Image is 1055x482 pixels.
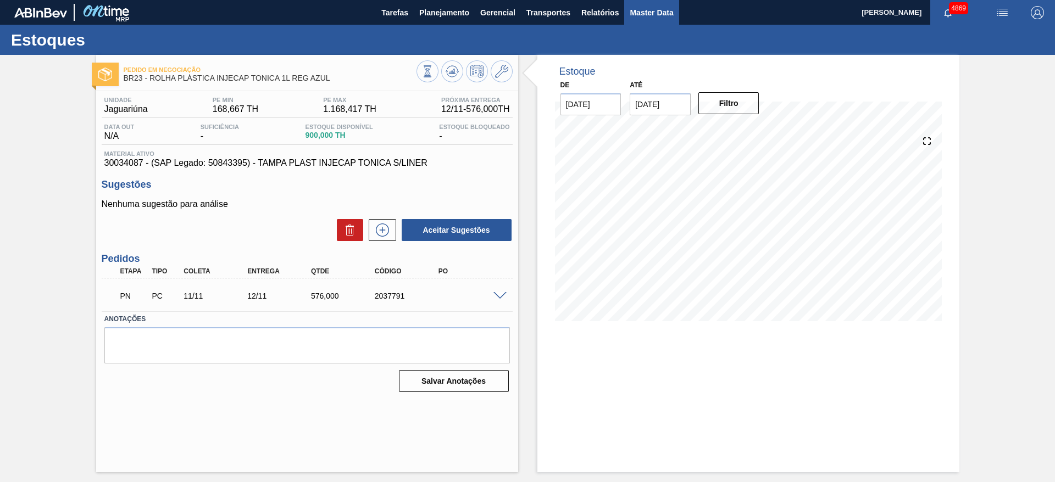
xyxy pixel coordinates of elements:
[102,253,513,265] h3: Pedidos
[120,292,148,300] p: PN
[308,292,380,300] div: 576,000
[98,68,112,81] img: Ícone
[104,124,135,130] span: Data out
[363,219,396,241] div: Nova sugestão
[441,97,510,103] span: Próxima Entrega
[308,267,380,275] div: Qtde
[124,74,417,82] span: BR23 - ROLHA PLÁSTICA INJECAP TONICA 1L REG AZUL
[698,92,759,114] button: Filtro
[198,124,242,141] div: -
[1031,6,1044,19] img: Logout
[181,292,252,300] div: 11/11/2025
[213,104,258,114] span: 168,667 TH
[306,124,373,130] span: Estoque Disponível
[441,104,510,114] span: 12/11 - 576,000 TH
[372,267,443,275] div: Código
[245,292,316,300] div: 12/11/2025
[436,124,512,141] div: -
[306,131,373,139] span: 900,000 TH
[441,60,463,82] button: Atualizar Gráfico
[417,60,438,82] button: Visão Geral dos Estoques
[102,199,513,209] p: Nenhuma sugestão para análise
[630,93,691,115] input: dd/mm/yyyy
[399,370,509,392] button: Salvar Anotações
[560,81,570,89] label: De
[480,6,515,19] span: Gerencial
[118,267,151,275] div: Etapa
[11,33,206,46] h1: Estoques
[491,60,513,82] button: Ir ao Master Data / Geral
[402,219,512,241] button: Aceitar Sugestões
[181,267,252,275] div: Coleta
[104,150,510,157] span: Material ativo
[149,292,182,300] div: Pedido de Compra
[949,2,968,14] span: 4869
[104,158,510,168] span: 30034087 - (SAP Legado: 50843395) - TAMPA PLAST INJECAP TONICA S/LINER
[466,60,488,82] button: Programar Estoque
[102,179,513,190] h3: Sugestões
[245,267,316,275] div: Entrega
[630,81,642,89] label: Até
[331,219,363,241] div: Excluir Sugestões
[104,97,148,103] span: Unidade
[436,267,507,275] div: PO
[124,66,417,73] span: Pedido em Negociação
[14,8,67,18] img: TNhmsLtSVTkK8tSr43FrP2fwEKptu5GPRR3wAAAABJRU5ErkJggg==
[323,97,376,103] span: PE MAX
[396,218,513,242] div: Aceitar Sugestões
[201,124,239,130] span: Suficiência
[118,284,151,308] div: Pedido em Negociação
[323,104,376,114] span: 1.168,417 TH
[213,97,258,103] span: PE MIN
[439,124,509,130] span: Estoque Bloqueado
[630,6,673,19] span: Master Data
[930,5,965,20] button: Notificações
[560,93,621,115] input: dd/mm/yyyy
[581,6,619,19] span: Relatórios
[996,6,1009,19] img: userActions
[102,124,137,141] div: N/A
[381,6,408,19] span: Tarefas
[104,104,148,114] span: Jaguariúna
[149,267,182,275] div: Tipo
[559,66,596,77] div: Estoque
[372,292,443,300] div: 2037791
[104,311,510,327] label: Anotações
[419,6,469,19] span: Planejamento
[526,6,570,19] span: Transportes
